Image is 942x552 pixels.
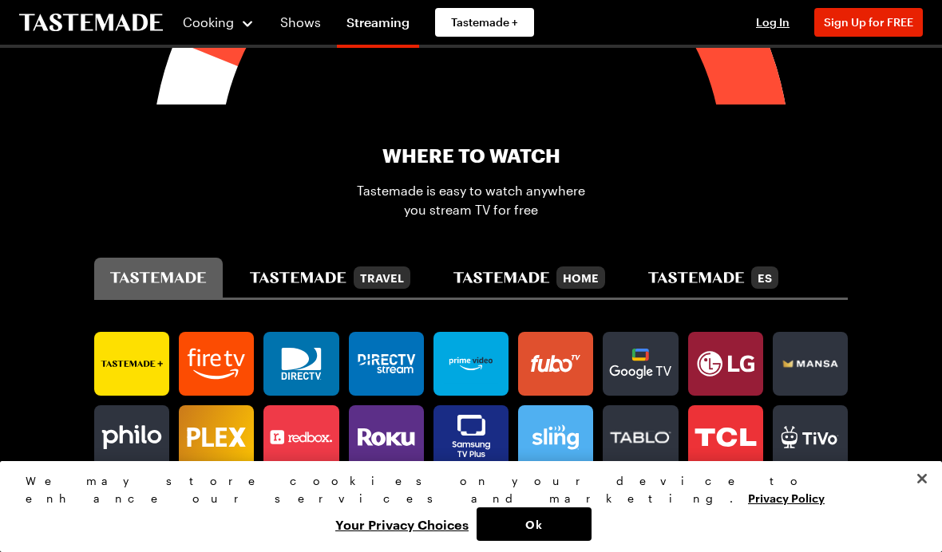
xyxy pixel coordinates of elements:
[451,14,518,30] span: Tastemade +
[354,266,410,289] div: Travel
[814,8,923,37] button: Sign Up for FREE
[477,507,592,541] button: Ok
[26,472,903,507] div: We may store cookies on your device to enhance our services and marketing.
[327,507,477,541] button: Your Privacy Choices
[751,266,778,289] div: ES
[756,15,790,29] span: Log In
[904,461,940,496] button: Close
[437,258,621,298] button: tastemade home
[748,490,825,505] a: More information about your privacy, opens in a new tab
[382,143,560,168] h2: Where To Watch
[234,258,425,298] button: tastemade travel
[182,3,255,41] button: Cooking
[26,472,903,541] div: Privacy
[632,258,794,298] button: tastemade en español
[94,258,223,298] button: tastemade
[556,266,605,289] div: Home
[356,181,586,219] span: Tastemade is easy to watch anywhere you stream TV for free
[19,14,163,32] a: To Tastemade Home Page
[337,3,419,48] a: Streaming
[741,14,805,30] button: Log In
[824,15,913,29] span: Sign Up for FREE
[183,14,234,30] span: Cooking
[435,8,534,37] a: Tastemade +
